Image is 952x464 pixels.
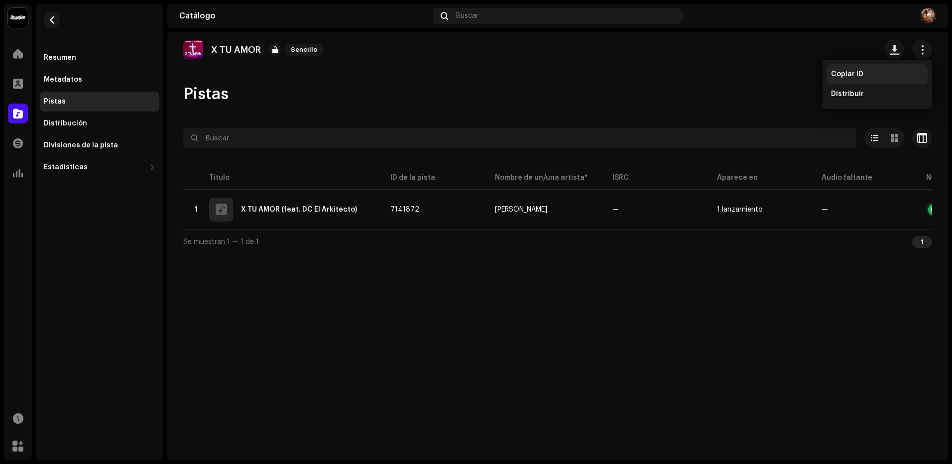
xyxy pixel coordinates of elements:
[390,206,419,213] span: 7141872
[40,135,159,155] re-m-nav-item: Divisiones de la pista
[495,206,547,213] div: [PERSON_NAME]
[456,12,478,20] span: Buscar
[285,44,324,56] span: Sencillo
[920,8,936,24] img: 3296c135-750e-465b-85d3-29d23e6ee6b5
[44,76,82,84] div: Metadatos
[241,206,357,213] div: X TU AMOR (feat. DC El Arkitecto)
[831,70,863,78] span: Copiar ID
[40,157,159,177] re-m-nav-dropdown: Estadísticas
[183,84,229,104] span: Pistas
[44,141,118,149] div: Divisiones de la pista
[179,12,429,20] div: Catálogo
[40,92,159,112] re-m-nav-item: Pistas
[40,48,159,68] re-m-nav-item: Resumen
[183,40,203,60] img: 793b947c-3225-4a41-a4bd-e00977ca7bc1
[44,119,87,127] div: Distribución
[822,206,910,213] re-a-table-badge: —
[717,206,806,213] span: 1 lanzamiento
[717,206,763,213] div: 1 lanzamiento
[40,70,159,90] re-m-nav-item: Metadatos
[44,54,76,62] div: Resumen
[44,98,66,106] div: Pistas
[8,8,28,28] img: 10370c6a-d0e2-4592-b8a2-38f444b0ca44
[612,206,619,213] div: —
[44,163,88,171] div: Estadísticas
[831,90,864,98] span: Distribuir
[912,236,932,248] div: 1
[495,206,596,213] span: Joselo MC
[183,238,259,245] span: Se muestran 1 — 1 de 1
[211,45,261,55] p: X TU AMOR
[183,128,856,148] input: Buscar
[40,114,159,133] re-m-nav-item: Distribución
